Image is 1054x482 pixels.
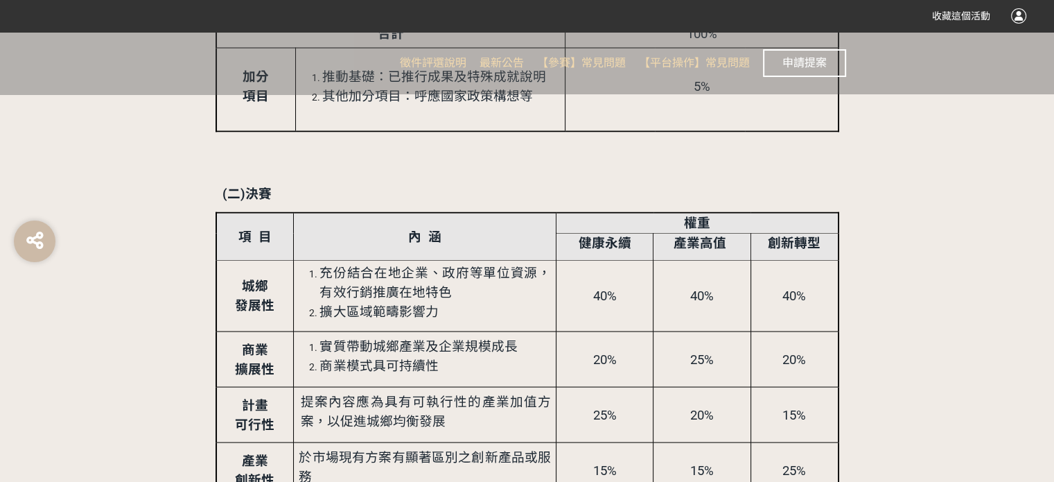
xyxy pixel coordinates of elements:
span: 商業模式具可持續性 [319,359,438,374]
strong: 權重 [684,216,710,231]
span: 【參賽】常見問題 [537,56,626,69]
a: 最新公告 [480,32,524,94]
span: 【平台操作】常見問題 [639,56,750,69]
span: 提案內容應為具有可執行性的產業加值方案，以促進城鄉均衡發展 [301,395,551,429]
span: 25% [593,408,617,423]
strong: 商業 [242,343,268,358]
strong: 產業高值 [673,236,726,251]
span: 擴大區域範疇影響力 [319,304,438,320]
span: 15% [593,463,617,479]
strong: 項 目 [238,230,272,245]
span: 實質帶動城鄉產業及企業規模成長 [319,339,517,354]
strong: 內 涵 [408,230,441,245]
strong: 產業 [242,454,268,469]
strong: 項目 [243,89,269,104]
strong: 城鄉 [242,279,268,294]
span: 收藏這個活動 [932,10,990,21]
span: 40% [690,289,714,304]
span: 25% [782,463,806,479]
span: 20% [690,408,714,423]
span: 25% [690,352,714,368]
strong: 發展性 [235,298,274,313]
strong: 計畫 [242,398,268,413]
span: 20% [593,352,617,368]
strong: 可行性 [235,418,274,433]
span: 申請提案 [782,56,827,69]
a: 【參賽】常見問題 [537,32,626,94]
strong: 健康永續 [579,236,631,251]
span: 15% [782,408,806,423]
a: 徵件評選說明 [400,32,466,94]
span: 40% [782,289,806,304]
span: 徵件評選說明 [400,56,466,69]
span: 15% [690,463,714,479]
strong: (二)決賽 [222,187,272,202]
span: 充份結合在地企業、政府等單位資源，有效行銷推廣在地特色 [319,266,551,300]
a: 【平台操作】常見問題 [639,32,750,94]
span: 其他加分項目：呼應國家政策構想等 [322,89,532,104]
span: 40% [593,289,617,304]
button: 申請提案 [763,49,846,77]
strong: 創新轉型 [768,236,820,251]
span: 最新公告 [480,56,524,69]
span: 20% [782,352,806,368]
strong: 擴展性 [235,362,274,377]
